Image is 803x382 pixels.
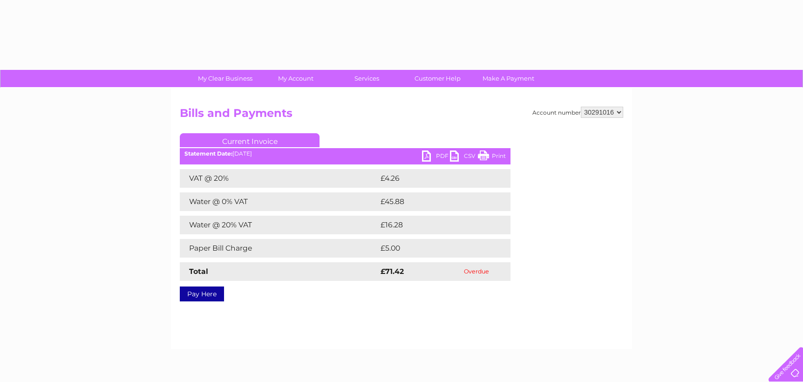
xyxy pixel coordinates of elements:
td: £16.28 [378,216,491,234]
a: PDF [422,150,450,164]
td: Water @ 0% VAT [180,192,378,211]
strong: Total [189,267,208,276]
strong: £71.42 [381,267,404,276]
a: My Account [258,70,334,87]
a: Services [328,70,405,87]
div: [DATE] [180,150,510,157]
td: VAT @ 20% [180,169,378,188]
b: Statement Date: [184,150,232,157]
td: £4.26 [378,169,489,188]
td: £5.00 [378,239,489,258]
td: Paper Bill Charge [180,239,378,258]
a: Customer Help [399,70,476,87]
a: Current Invoice [180,133,320,147]
a: Pay Here [180,286,224,301]
td: £45.88 [378,192,492,211]
a: Make A Payment [470,70,547,87]
a: CSV [450,150,478,164]
h2: Bills and Payments [180,107,623,124]
td: Overdue [442,262,510,281]
a: My Clear Business [187,70,264,87]
div: Account number [532,107,623,118]
a: Print [478,150,506,164]
td: Water @ 20% VAT [180,216,378,234]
